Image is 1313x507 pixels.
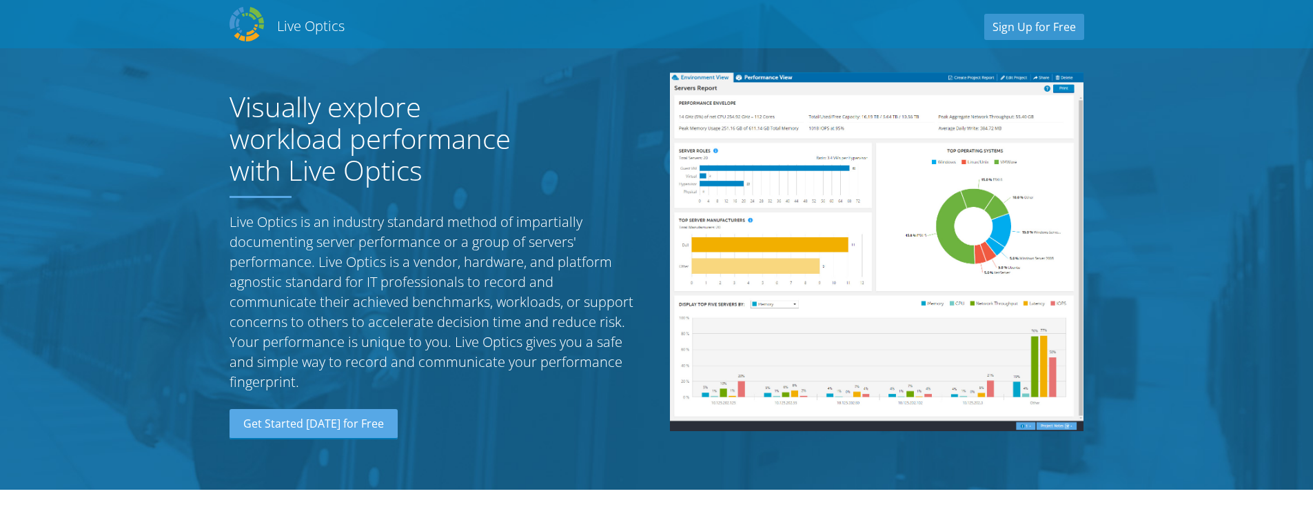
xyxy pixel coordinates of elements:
a: Sign Up for Free [984,14,1084,40]
img: Dell Dpack [230,7,264,41]
p: Live Optics is an industry standard method of impartially documenting server performance or a gro... [230,212,643,392]
a: Get Started [DATE] for Free [230,409,398,439]
img: Server Report [670,72,1083,431]
h1: Visually explore workload performance with Live Optics [230,91,540,186]
h2: Live Optics [277,17,345,35]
